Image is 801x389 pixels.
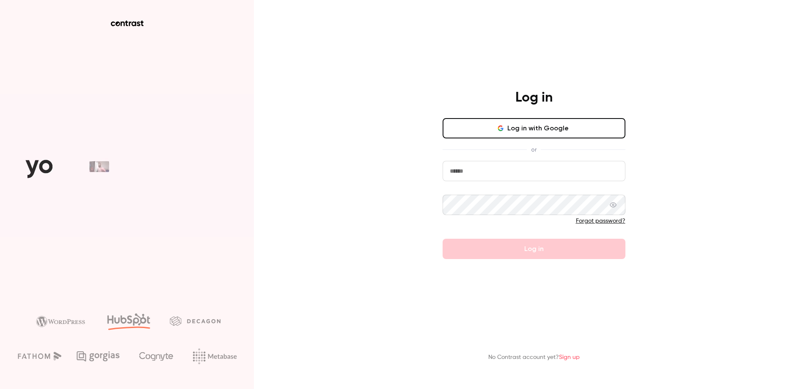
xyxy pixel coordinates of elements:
h4: Log in [515,89,553,106]
p: No Contrast account yet? [488,353,580,362]
button: Log in with Google [443,118,625,138]
span: or [527,145,541,154]
img: decagon [170,316,220,326]
a: Sign up [559,354,580,360]
a: Forgot password? [576,218,625,224]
